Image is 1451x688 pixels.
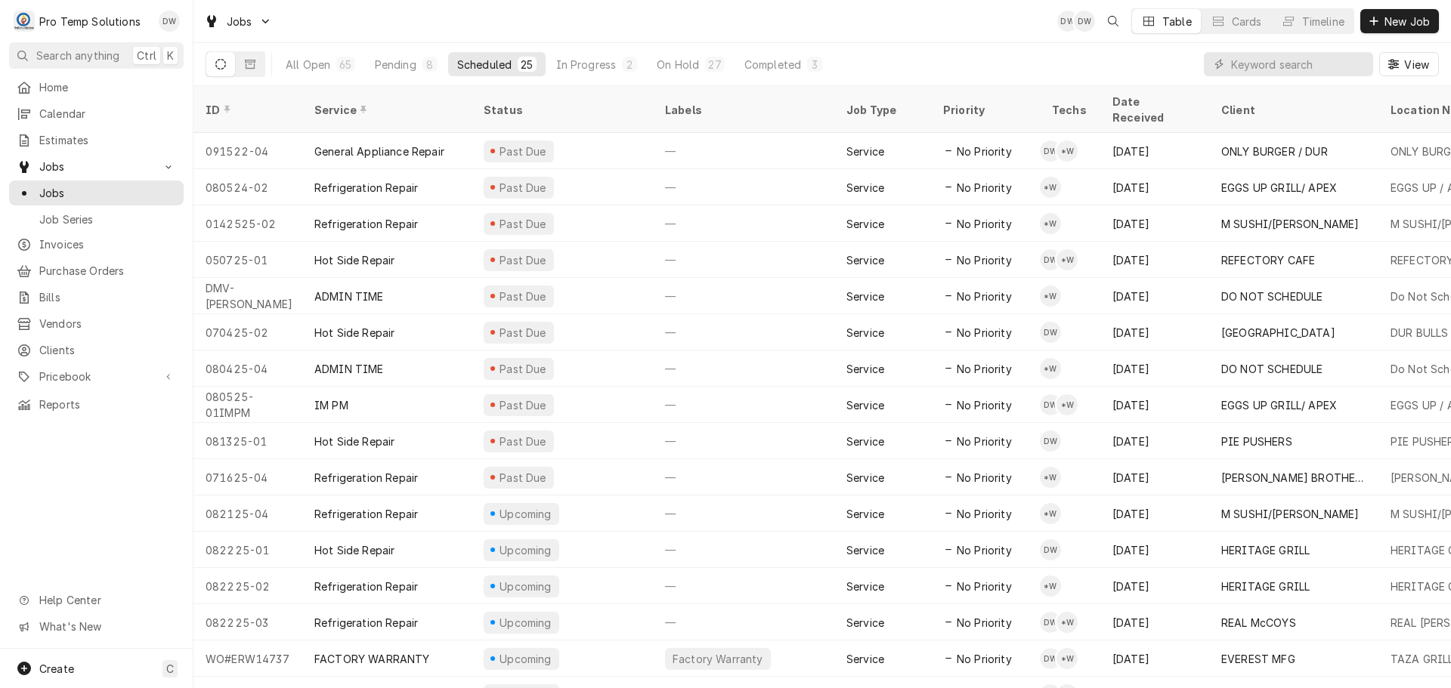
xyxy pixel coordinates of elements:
[314,578,418,594] div: Refrigeration Repair
[9,614,184,639] a: Go to What's New
[846,651,884,667] div: Service
[846,397,884,413] div: Service
[9,285,184,310] a: Bills
[193,604,302,640] div: 082225-03
[1040,249,1061,270] div: DW
[1221,397,1337,413] div: EGGS UP GRILL/ APEX
[166,661,174,677] span: C
[1040,177,1061,198] div: *Kevin Williams's Avatar
[484,102,638,118] div: Status
[9,180,184,205] a: Jobs
[1040,249,1061,270] div: Dakota Williams's Avatar
[9,588,184,612] a: Go to Help Center
[653,532,834,568] div: —
[1302,14,1344,29] div: Timeline
[193,314,302,350] div: 070425-02
[498,542,554,558] div: Upcoming
[159,11,180,32] div: DW
[498,252,549,268] div: Past Due
[846,216,884,232] div: Service
[1221,361,1323,377] div: DO NOT SCHEDULE
[39,159,153,174] span: Jobs
[810,57,819,73] div: 3
[957,216,1012,232] span: No Priority
[1057,11,1078,32] div: DW
[957,651,1012,667] span: No Priority
[653,604,834,640] div: —
[1100,169,1209,205] div: [DATE]
[9,42,184,69] button: Search anythingCtrlK
[1100,568,1209,604] div: [DATE]
[1401,57,1432,73] span: View
[1040,467,1061,488] div: *Kevin Williams's Avatar
[846,252,884,268] div: Service
[193,387,302,423] div: 080525-01IMPM
[193,423,302,459] div: 081325-01
[1040,358,1061,379] div: *Kevin Williams's Avatar
[193,169,302,205] div: 080524-02
[1100,604,1209,640] div: [DATE]
[193,532,302,568] div: 082225-01
[498,216,549,232] div: Past Due
[957,288,1012,304] span: No Priority
[39,14,141,29] div: Pro Temp Solutions
[671,651,765,667] div: Factory Warranty
[653,278,834,314] div: —
[957,615,1012,631] span: No Priority
[314,325,394,341] div: Hot Side Repair
[957,506,1012,522] span: No Priority
[1057,11,1078,32] div: Dana Williams's Avatar
[9,338,184,363] a: Clients
[9,258,184,283] a: Purchase Orders
[314,470,418,486] div: Refrigeration Repair
[1100,495,1209,532] div: [DATE]
[1221,143,1328,159] div: ONLY BURGER / DUR
[1074,11,1095,32] div: Dana Williams's Avatar
[193,495,302,532] div: 082125-04
[957,325,1012,341] span: No Priority
[957,470,1012,486] span: No Priority
[957,433,1012,449] span: No Priority
[1221,506,1359,522] div: M SUSHI/[PERSON_NAME]
[1221,288,1323,304] div: DO NOT SCHEDULE
[1379,52,1439,76] button: View
[39,132,176,148] span: Estimates
[39,79,176,95] span: Home
[314,397,348,413] div: IM PM
[846,542,884,558] div: Service
[39,106,176,122] span: Calendar
[653,495,834,532] div: —
[193,350,302,387] div: 080425-04
[1221,325,1335,341] div: [GEOGRAPHIC_DATA]
[653,314,834,350] div: —
[957,143,1012,159] span: No Priority
[1040,322,1061,343] div: DW
[1100,278,1209,314] div: [DATE]
[846,143,884,159] div: Service
[521,57,533,73] div: 25
[1162,14,1192,29] div: Table
[957,180,1012,196] span: No Priority
[9,128,184,153] a: Estimates
[193,568,302,604] div: 082225-02
[1057,140,1078,162] div: *Kevin Williams's Avatar
[846,615,884,631] div: Service
[193,242,302,278] div: 050725-01
[1040,394,1061,415] div: Dakota Williams's Avatar
[39,211,176,227] span: Job Series
[665,102,822,118] div: Labels
[1100,350,1209,387] div: [DATE]
[498,325,549,341] div: Past Due
[708,57,721,73] div: 27
[653,459,834,495] div: —
[1100,640,1209,677] div: [DATE]
[1221,433,1292,449] div: PIE PUSHERS
[1057,648,1078,669] div: *Kevin Williams's Avatar
[1040,612,1061,633] div: Dakota Williams's Avatar
[9,364,184,389] a: Go to Pricebook
[1040,430,1061,452] div: Dakota Williams's Avatar
[653,387,834,423] div: —
[498,288,549,304] div: Past Due
[314,361,384,377] div: ADMIN TIME
[9,75,184,100] a: Home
